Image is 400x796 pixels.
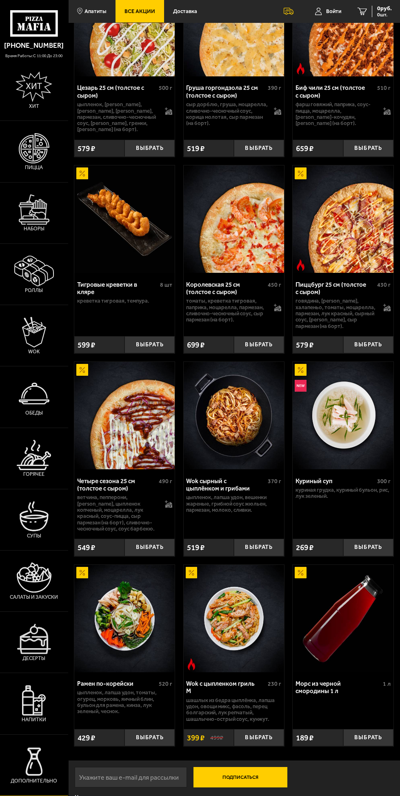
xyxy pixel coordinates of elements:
span: Все Акции [124,9,155,14]
span: 0 шт. [377,12,392,17]
span: Наборы [24,226,44,231]
span: 490 г [159,478,172,485]
p: цыпленок, [PERSON_NAME], [PERSON_NAME], [PERSON_NAME], пармезан, сливочно-чесночный соус, [PERSON... [77,101,161,133]
span: 300 г [377,478,391,485]
img: Куриный суп [293,362,393,469]
img: Морс из черной смородины 1 л [293,565,393,672]
button: Выбрать [124,140,175,157]
p: креветка тигровая, темпура. [77,298,172,304]
button: Выбрать [343,140,393,157]
span: 8 шт [160,281,172,288]
p: цыпленок, лапша удон, вешенки жареные, грибной соус Жюльен, пармезан, молоко, сливки. [186,494,281,513]
span: Пицца [25,165,43,170]
button: Выбрать [343,539,393,556]
span: Салаты и закуски [10,595,58,600]
span: 549 ₽ [78,544,95,551]
div: Морс из черной смородины 1 л [296,680,381,695]
p: томаты, креветка тигровая, паприка, моцарелла, пармезан, сливочно-чесночный соус, сыр пармезан (н... [186,298,270,323]
div: Королевская 25 см (толстое с сыром) [186,281,266,296]
button: Подписаться [193,767,287,787]
span: Войти [326,9,341,14]
span: 429 ₽ [78,734,95,742]
button: Выбрать [124,729,175,746]
span: Супы [27,533,41,538]
span: 399 ₽ [187,734,204,742]
div: Четыре сезона 25 см (толстое с сыром) [77,477,157,493]
p: фарш говяжий, паприка, соус-пицца, моцарелла, [PERSON_NAME]-кочудян, [PERSON_NAME] (на борт). [296,101,379,126]
span: Дополнительно [11,778,57,783]
button: Выбрать [234,539,284,556]
img: Акционный [76,167,88,179]
img: Острое блюдо [295,259,307,271]
p: цыпленок, лапша удон, томаты, огурец, морковь, яичный блин, бульон для рамена, кинза, лук зеленый... [77,689,172,714]
button: Выбрать [124,539,175,556]
p: говядина, [PERSON_NAME], халапеньо, томаты, моцарелла, пармезан, лук красный, сырный соус, [PERSO... [296,298,379,329]
a: АкционныйЧетыре сезона 25 см (толстое с сыром) [74,362,175,469]
span: 579 ₽ [78,145,95,152]
a: АкционныйТигровые креветки в кляре [74,165,175,273]
p: сыр дорблю, груша, моцарелла, сливочно-чесночный соус, корица молотая, сыр пармезан (на борт). [186,101,270,126]
a: АкционныйОстрое блюдоПиццбург 25 см (толстое с сыром) [293,165,393,273]
button: Выбрать [234,729,284,746]
button: Выбрать [234,336,284,353]
span: 500 г [159,85,172,91]
span: Доставка [173,9,197,14]
span: 599 ₽ [78,341,95,349]
button: Выбрать [234,140,284,157]
div: Wok сырный с цыплёнком и грибами [186,477,266,493]
img: Акционный [76,567,88,579]
a: АкционныйРамен по-корейски [74,565,175,672]
span: 579 ₽ [296,341,313,349]
span: 390 г [268,85,281,91]
span: 0 руб. [377,6,392,11]
p: куриная грудка, куриный бульон, рис, лук зеленый. [296,487,391,499]
img: Тигровые креветки в кляре [74,165,175,273]
span: Горячее [23,472,44,477]
img: Новинка [295,380,307,392]
img: Акционный [295,567,307,579]
div: Биф чили 25 см (толстое с сыром) [296,84,375,99]
img: Акционный [76,364,88,376]
img: Пиццбург 25 см (толстое с сыром) [293,165,393,273]
span: Обеды [25,410,43,415]
button: Выбрать [124,336,175,353]
div: Куриный суп [296,477,375,485]
img: Акционный [186,567,198,579]
p: ветчина, пепперони, [PERSON_NAME], цыпленок копченый, моцарелла, лук красный, соус-пицца, сыр пар... [77,494,161,532]
span: 450 г [268,281,281,288]
a: АкционныйМорс из черной смородины 1 л [293,565,393,672]
span: Десерты [22,656,45,661]
span: 370 г [268,478,281,485]
div: Пиццбург 25 см (толстое с сыром) [296,281,375,296]
img: Wok с цыпленком гриль M [184,565,284,672]
span: 520 г [159,680,172,687]
span: 269 ₽ [296,544,313,551]
span: 510 г [377,85,391,91]
span: 430 г [377,281,391,288]
span: WOK [28,349,40,354]
div: Рамен по-корейски [77,680,157,687]
img: Острое блюдо [295,63,307,75]
div: Груша горгондзола 25 см (толстое с сыром) [186,84,266,99]
s: 499 ₽ [210,734,223,741]
span: 519 ₽ [187,145,204,152]
span: 519 ₽ [187,544,204,551]
a: АкционныйНовинкаКуриный суп [293,362,393,469]
span: 230 г [268,680,281,687]
img: Рамен по-корейски [74,565,175,672]
button: Выбрать [343,729,393,746]
span: Роллы [25,288,43,293]
span: 659 ₽ [296,145,313,152]
img: Wok сырный с цыплёнком и грибами [184,362,284,469]
div: Тигровые креветки в кляре [77,281,158,296]
span: 189 ₽ [296,734,313,742]
img: Острое блюдо [186,658,198,670]
a: АкционныйОстрое блюдоWok с цыпленком гриль M [184,565,284,672]
span: Напитки [22,717,46,722]
img: Четыре сезона 25 см (толстое с сыром) [74,362,175,469]
p: шашлык из бедра цыплёнка, лапша удон, овощи микс, фасоль, перец болгарский, лук репчатый, шашлычн... [186,697,281,722]
span: 1 л [383,680,391,687]
img: Королевская 25 см (толстое с сыром) [184,165,284,273]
